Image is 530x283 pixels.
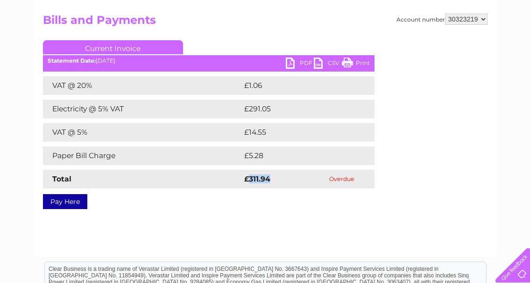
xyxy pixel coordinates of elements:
[366,40,383,47] a: Water
[43,100,242,118] td: Electricity @ 5% VAT
[342,58,370,71] a: Print
[244,174,270,183] strong: £311.94
[468,40,491,47] a: Contact
[499,40,521,47] a: Log out
[242,123,355,142] td: £14.55
[45,5,486,45] div: Clear Business is a trading name of Verastar Limited (registered in [GEOGRAPHIC_DATA] No. 3667643...
[415,40,443,47] a: Telecoms
[354,5,418,16] a: 0333 014 3131
[52,174,71,183] strong: Total
[43,58,375,64] div: [DATE]
[43,14,488,31] h2: Bills and Payments
[43,194,87,209] a: Pay Here
[242,146,353,165] td: £5.28
[242,76,352,95] td: £1.06
[449,40,462,47] a: Blog
[389,40,410,47] a: Energy
[19,24,66,53] img: logo.png
[43,146,242,165] td: Paper Bill Charge
[43,123,242,142] td: VAT @ 5%
[396,14,488,25] div: Account number
[48,57,96,64] b: Statement Date:
[314,58,342,71] a: CSV
[242,100,357,118] td: £291.05
[43,40,183,54] a: Current Invoice
[286,58,314,71] a: PDF
[43,76,242,95] td: VAT @ 20%
[309,170,375,189] td: Overdue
